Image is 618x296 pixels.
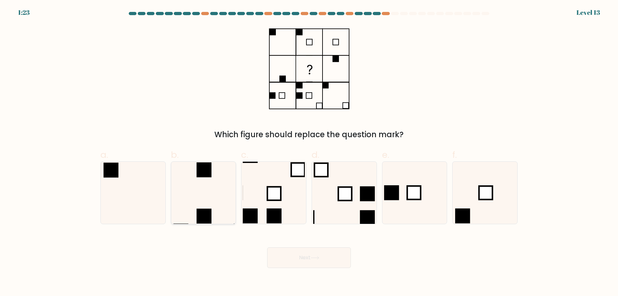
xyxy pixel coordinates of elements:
[18,8,30,17] div: 1:23
[100,148,108,161] span: a.
[241,148,248,161] span: c.
[382,148,389,161] span: e.
[267,247,351,268] button: Next
[104,129,514,140] div: Which figure should replace the question mark?
[171,148,179,161] span: b.
[452,148,457,161] span: f.
[312,148,319,161] span: d.
[576,8,600,17] div: Level 13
